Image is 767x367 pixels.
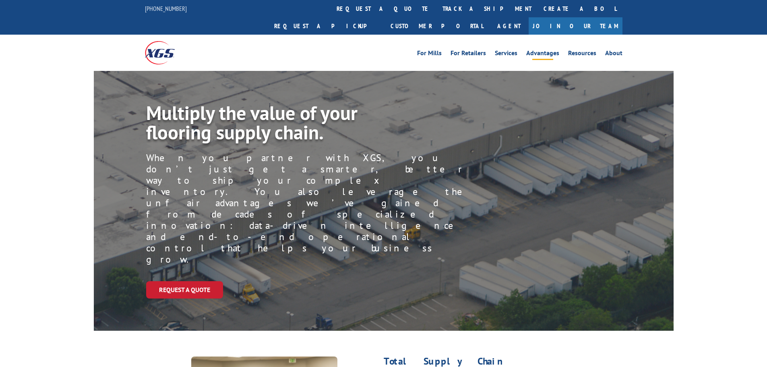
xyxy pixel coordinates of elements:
[145,4,187,12] a: [PHONE_NUMBER]
[146,152,484,265] p: When you partner with XGS, you don’t just get a smarter, better way to ship your complex inventor...
[268,17,385,35] a: Request a pickup
[146,103,472,146] h1: Multiply the value of your flooring supply chain.
[529,17,622,35] a: Join Our Team
[495,50,517,59] a: Services
[385,17,489,35] a: Customer Portal
[146,281,223,299] a: Request a Quote
[568,50,596,59] a: Resources
[605,50,622,59] a: About
[489,17,529,35] a: Agent
[451,50,486,59] a: For Retailers
[417,50,442,59] a: For Mills
[526,50,559,59] a: Advantages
